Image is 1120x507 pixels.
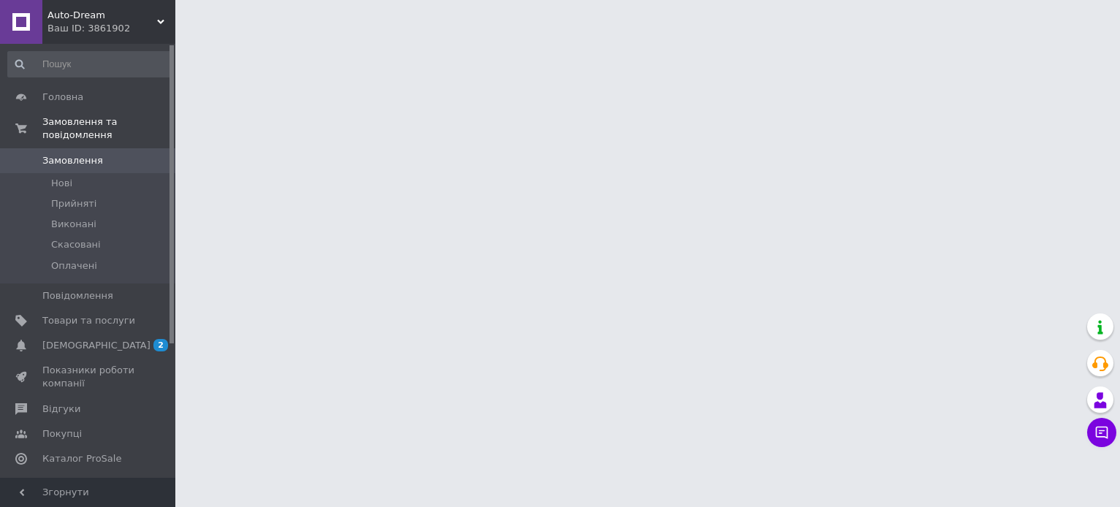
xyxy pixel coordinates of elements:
[1087,418,1116,447] button: Чат з покупцем
[153,339,168,351] span: 2
[42,452,121,465] span: Каталог ProSale
[42,289,113,302] span: Повідомлення
[51,177,72,190] span: Нові
[42,339,151,352] span: [DEMOGRAPHIC_DATA]
[42,91,83,104] span: Головна
[47,9,157,22] span: Auto-Dream
[51,197,96,210] span: Прийняті
[47,22,175,35] div: Ваш ID: 3861902
[42,403,80,416] span: Відгуки
[51,259,97,272] span: Оплачені
[42,314,135,327] span: Товари та послуги
[42,154,103,167] span: Замовлення
[42,427,82,441] span: Покупці
[7,51,172,77] input: Пошук
[51,218,96,231] span: Виконані
[51,238,101,251] span: Скасовані
[42,364,135,390] span: Показники роботи компанії
[42,115,175,142] span: Замовлення та повідомлення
